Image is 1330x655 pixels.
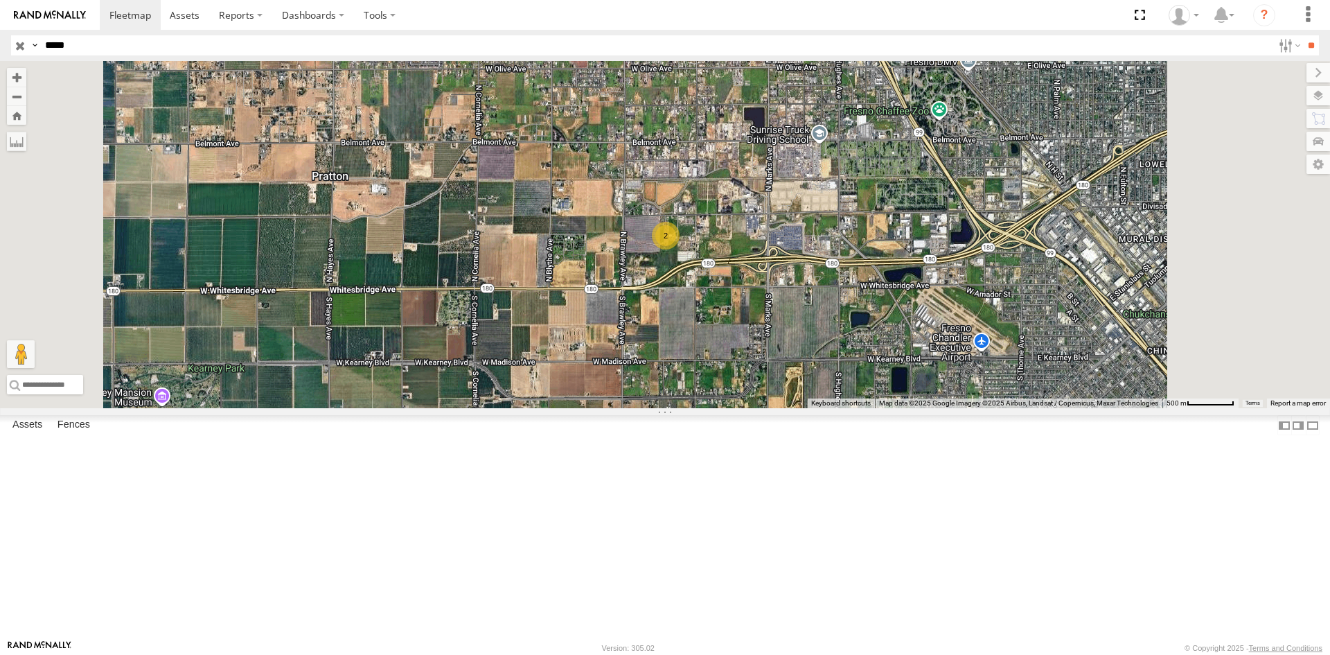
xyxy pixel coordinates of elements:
[1306,155,1330,174] label: Map Settings
[1291,415,1305,435] label: Dock Summary Table to the Right
[811,399,871,408] button: Keyboard shortcuts
[6,416,49,435] label: Assets
[1185,644,1322,652] div: © Copyright 2025 -
[652,222,680,250] div: 2
[7,87,26,106] button: Zoom out
[1270,399,1326,407] a: Report a map error
[7,340,35,368] button: Drag Pegman onto the map to open Street View
[1245,401,1260,406] a: Terms
[1273,35,1303,55] label: Search Filter Options
[1306,415,1320,435] label: Hide Summary Table
[1277,415,1291,435] label: Dock Summary Table to the Left
[1249,644,1322,652] a: Terms and Conditions
[1162,399,1239,408] button: Map Scale: 500 m per 65 pixels
[1164,5,1204,26] div: Puma Singh
[7,132,26,151] label: Measure
[29,35,40,55] label: Search Query
[51,416,97,435] label: Fences
[7,106,26,125] button: Zoom Home
[602,644,655,652] div: Version: 305.02
[1167,399,1187,407] span: 500 m
[7,68,26,87] button: Zoom in
[1253,4,1275,26] i: ?
[8,641,71,655] a: Visit our Website
[14,10,86,20] img: rand-logo.svg
[879,399,1158,407] span: Map data ©2025 Google Imagery ©2025 Airbus, Landsat / Copernicus, Maxar Technologies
